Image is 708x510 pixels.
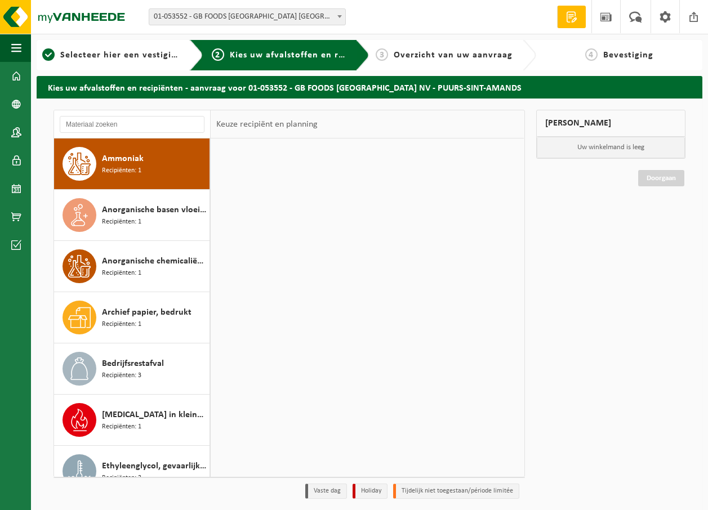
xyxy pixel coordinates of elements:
li: Vaste dag [305,484,347,499]
span: Bedrijfsrestafval [102,357,164,370]
span: 01-053552 - GB FOODS BELGIUM NV - PUURS-SINT-AMANDS [149,8,346,25]
span: Recipiënten: 1 [102,217,141,227]
span: Ethyleenglycol, gevaarlijk in 200l [102,459,207,473]
button: Ammoniak Recipiënten: 1 [54,138,210,190]
span: Ammoniak [102,152,144,165]
div: [PERSON_NAME] [536,110,686,137]
h2: Kies uw afvalstoffen en recipiënten - aanvraag voor 01-053552 - GB FOODS [GEOGRAPHIC_DATA] NV - P... [37,76,702,98]
a: 1Selecteer hier een vestiging [42,48,181,62]
div: Keuze recipiënt en planning [211,110,323,138]
button: Bedrijfsrestafval Recipiënten: 3 [54,343,210,395]
span: 01-053552 - GB FOODS BELGIUM NV - PUURS-SINT-AMANDS [149,9,345,25]
span: Anorganische basen vloeibaar in IBC [102,203,207,217]
li: Tijdelijk niet toegestaan/période limitée [393,484,519,499]
a: Doorgaan [638,170,684,186]
input: Materiaal zoeken [60,116,204,133]
span: Recipiënten: 1 [102,268,141,279]
span: Kies uw afvalstoffen en recipiënten [230,51,385,60]
span: Recipiënten: 3 [102,370,141,381]
span: Bevestiging [603,51,653,60]
button: Archief papier, bedrukt Recipiënten: 1 [54,292,210,343]
span: Overzicht van uw aanvraag [394,51,513,60]
span: [MEDICAL_DATA] in kleinverpakking [102,408,207,422]
li: Holiday [353,484,388,499]
span: Recipiënten: 2 [102,473,141,484]
span: Anorganische chemicaliën, vast, niet-gevaarlijk [102,254,207,268]
button: Anorganische basen vloeibaar in IBC Recipiënten: 1 [54,190,210,241]
span: Recipiënten: 1 [102,319,141,330]
p: Uw winkelmand is leeg [537,137,685,158]
button: Anorganische chemicaliën, vast, niet-gevaarlijk Recipiënten: 1 [54,241,210,292]
span: 3 [376,48,388,61]
button: Ethyleenglycol, gevaarlijk in 200l Recipiënten: 2 [54,446,210,497]
span: Selecteer hier een vestiging [60,51,182,60]
span: Recipiënten: 1 [102,165,141,176]
span: 1 [42,48,55,61]
button: [MEDICAL_DATA] in kleinverpakking Recipiënten: 1 [54,395,210,446]
span: 4 [585,48,598,61]
span: Recipiënten: 1 [102,422,141,432]
span: 2 [212,48,224,61]
span: Archief papier, bedrukt [102,306,192,319]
